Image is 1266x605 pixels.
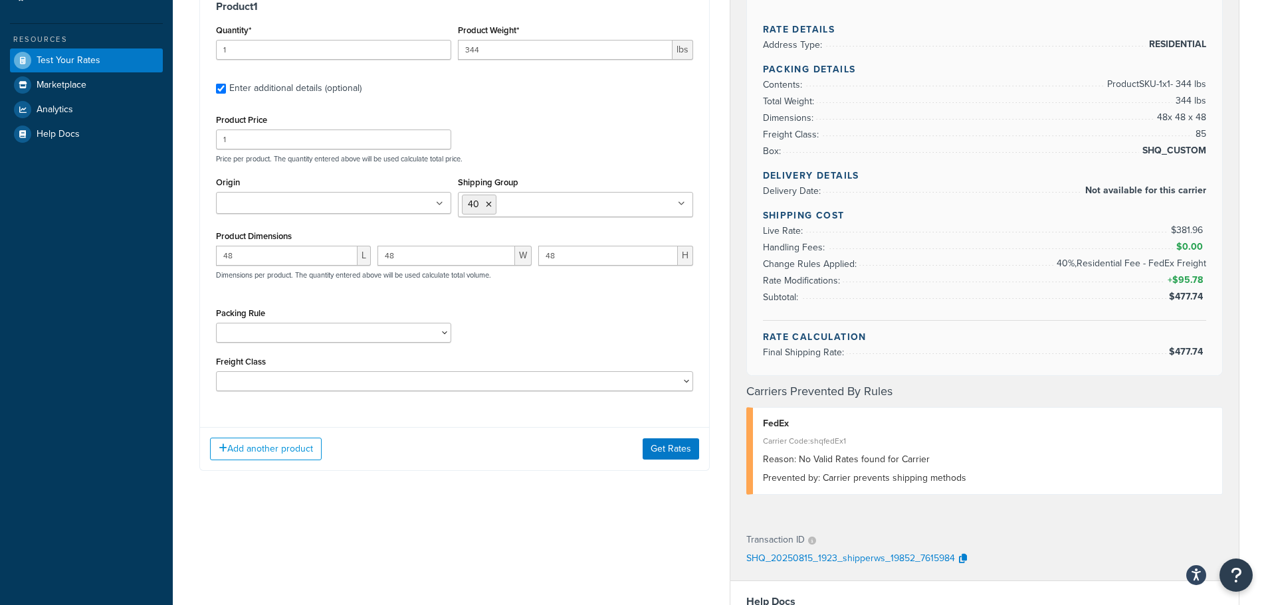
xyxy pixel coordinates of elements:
[763,111,817,125] span: Dimensions:
[763,290,801,304] span: Subtotal:
[1139,143,1206,159] span: SHQ_CUSTOM
[10,122,163,146] a: Help Docs
[763,450,1213,469] div: No Valid Rates found for Carrier
[216,231,292,241] label: Product Dimensions
[1172,273,1206,287] span: $95.78
[1082,183,1206,199] span: Not available for this carrier
[643,438,699,460] button: Get Rates
[1165,272,1206,288] span: +
[1219,559,1253,592] button: Open Resource Center
[763,452,796,466] span: Reason:
[763,257,860,271] span: Change Rules Applied:
[515,246,532,266] span: W
[763,62,1207,76] h4: Packing Details
[763,169,1207,183] h4: Delivery Details
[1171,223,1206,237] span: $381.96
[213,270,491,280] p: Dimensions per product. The quantity entered above will be used calculate total volume.
[216,115,267,125] label: Product Price
[1154,110,1206,126] span: 48 x 48 x 48
[1053,256,1206,272] span: 40%,Residential Fee - FedEx Freight
[37,104,73,116] span: Analytics
[10,34,163,45] div: Resources
[763,23,1207,37] h4: Rate Details
[10,73,163,97] a: Marketplace
[763,38,825,52] span: Address Type:
[216,357,266,367] label: Freight Class
[37,80,86,91] span: Marketplace
[458,25,519,35] label: Product Weight*
[678,246,693,266] span: H
[763,184,824,198] span: Delivery Date:
[763,240,828,254] span: Handling Fees:
[763,274,843,288] span: Rate Modifications:
[37,55,100,66] span: Test Your Rates
[1172,93,1206,109] span: 344 lbs
[1169,345,1206,359] span: $477.74
[763,144,784,158] span: Box:
[358,246,371,266] span: L
[763,128,822,141] span: Freight Class:
[216,84,226,94] input: Enter additional details (optional)
[763,471,820,485] span: Prevented by:
[229,79,362,98] div: Enter additional details (optional)
[1146,37,1206,52] span: RESIDENTIAL
[216,308,265,318] label: Packing Rule
[210,438,322,460] button: Add another product
[216,25,251,35] label: Quantity*
[763,414,1213,433] div: FedEx
[746,549,955,569] p: SHQ_20250815_1923_shipperws_19852_7615984
[213,154,696,163] p: Price per product. The quantity entered above will be used calculate total price.
[37,129,80,140] span: Help Docs
[216,40,451,60] input: 0.0
[458,177,518,187] label: Shipping Group
[763,432,1213,450] div: Carrier Code: shqfedEx1
[10,48,163,72] a: Test Your Rates
[673,40,693,60] span: lbs
[763,330,1207,344] h4: Rate Calculation
[1176,240,1206,254] span: $0.00
[746,383,1223,400] h4: Carriers Prevented By Rules
[458,40,673,60] input: 0.00
[763,78,805,92] span: Contents:
[10,98,163,122] a: Analytics
[763,469,1213,487] div: Carrier prevents shipping methods
[763,345,847,359] span: Final Shipping Rate:
[1169,290,1206,303] span: $477.74
[763,94,817,108] span: Total Weight:
[1104,76,1206,92] span: Product SKU-1 x 1 - 344 lbs
[468,197,479,211] span: 40
[1192,126,1206,142] span: 85
[763,209,1207,222] h4: Shipping Cost
[216,177,240,187] label: Origin
[746,531,805,549] p: Transaction ID
[763,224,806,238] span: Live Rate:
